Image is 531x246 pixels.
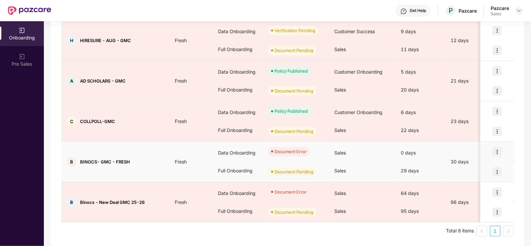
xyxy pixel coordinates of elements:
div: H [67,35,77,45]
div: 21 days [445,77,502,85]
span: Sales [334,46,346,52]
div: Document Pending [274,128,313,135]
div: Document Error [274,148,307,155]
div: Full Onboarding [213,121,263,139]
span: Customer Success [334,29,375,34]
div: Full Onboarding [213,162,263,180]
span: Fresh [169,37,192,43]
div: Data Onboarding [213,184,263,202]
span: P [449,7,453,15]
div: 64 days [395,184,445,202]
button: left [477,226,487,236]
div: Document Pending [274,47,313,54]
span: Sales [334,87,346,92]
div: C [67,116,77,126]
div: 20 days [395,81,445,99]
div: Full Onboarding [213,40,263,58]
div: Document Pending [274,209,313,215]
span: Sales [334,190,346,196]
img: svg+xml;base64,PHN2ZyB3aWR0aD0iMjAiIGhlaWdodD0iMjAiIHZpZXdCb3g9IjAgMCAyMCAyMCIgZmlsbD0ibm9uZSIgeG... [19,27,25,34]
div: Data Onboarding [213,23,263,40]
div: B [67,197,77,207]
div: 22 days [395,121,445,139]
span: Sales [334,150,346,155]
div: Document Pending [274,168,313,175]
img: icon [492,127,502,136]
div: 5 days [395,63,445,81]
span: AD SCHOLARS - GMC [80,78,126,84]
div: 95 days [395,202,445,220]
div: A [67,76,77,86]
div: 11 days [395,40,445,58]
div: 9 days [395,23,445,40]
div: Verification Pending [274,27,315,34]
div: Data Onboarding [213,144,263,162]
li: 1 [490,226,500,236]
span: HIRESURE - AUG - GMC [80,38,131,43]
img: icon [492,107,502,116]
img: icon [492,26,502,35]
div: Pazcare [459,8,477,14]
span: Customer Onboarding [334,69,382,75]
span: Fresh [169,118,192,124]
span: Customer Onboarding [334,109,382,115]
div: 6 days [395,103,445,121]
span: COLLPOLL-GMC [80,119,115,124]
div: Data Onboarding [213,63,263,81]
img: icon [492,46,502,55]
img: icon [492,147,502,156]
button: right [503,226,514,236]
img: icon [492,167,502,176]
div: 29 days [395,162,445,180]
span: Fresh [169,199,192,205]
div: Full Onboarding [213,202,263,220]
span: Fresh [169,159,192,164]
img: icon [492,208,502,217]
img: svg+xml;base64,PHN2ZyB3aWR0aD0iMjAiIGhlaWdodD0iMjAiIHZpZXdCb3g9IjAgMCAyMCAyMCIgZmlsbD0ibm9uZSIgeG... [19,53,25,60]
span: Sales [334,208,346,214]
div: Data Onboarding [213,103,263,121]
div: Policy Published [274,68,308,74]
img: svg+xml;base64,PHN2ZyBpZD0iRHJvcGRvd24tMzJ4MzIiIHhtbG5zPSJodHRwOi8vd3d3LnczLm9yZy8yMDAwL3N2ZyIgd2... [516,8,522,13]
div: 96 days [445,199,502,206]
div: 12 days [445,37,502,44]
img: icon [492,188,502,197]
div: Document Error [274,189,307,195]
img: svg+xml;base64,PHN2ZyBpZD0iSGVscC0zMngzMiIgeG1sbnM9Imh0dHA6Ly93d3cudzMub3JnLzIwMDAvc3ZnIiB3aWR0aD... [400,8,407,15]
span: BINOCS- GMC - FRESH [80,159,130,164]
div: B [67,157,77,167]
li: Total 8 items [446,226,474,236]
div: Policy Published [274,108,308,114]
span: right [506,229,510,233]
div: 23 days [445,118,502,125]
span: Fresh [169,78,192,84]
div: 0 days [395,144,445,162]
div: 30 days [445,158,502,165]
div: Sales [491,11,509,17]
span: Sales [334,127,346,133]
div: Full Onboarding [213,81,263,99]
div: Document Pending [274,88,313,94]
span: left [480,229,484,233]
a: 1 [490,226,500,236]
img: icon [492,66,502,76]
img: New Pazcare Logo [8,6,51,15]
span: Binocs - New Deal GMC 25-26 [80,200,145,205]
img: icon [492,86,502,95]
li: Next Page [503,226,514,236]
span: Sales [334,168,346,173]
li: Previous Page [477,226,487,236]
div: Pazcare [491,5,509,11]
div: Get Help [410,8,426,13]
